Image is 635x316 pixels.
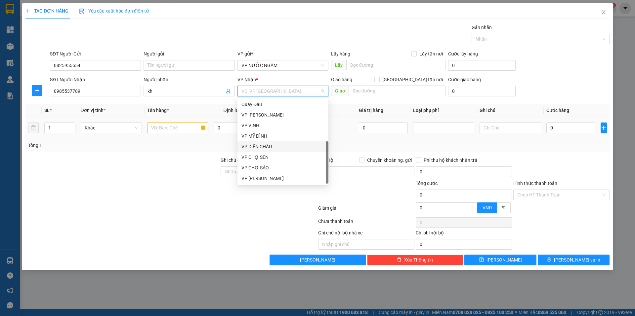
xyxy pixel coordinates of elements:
div: VP [PERSON_NAME] [241,175,324,182]
div: Người gửi [144,50,234,57]
span: TẠO ĐƠN HÀNG [25,8,68,14]
span: [GEOGRAPHIC_DATA] tận nơi [380,76,445,83]
span: Giá trị hàng [359,108,383,113]
input: Dọc đường [349,86,445,96]
input: Dọc đường [346,60,445,70]
span: Tổng cước [416,181,438,186]
span: % [502,205,505,210]
span: plus [32,88,42,93]
span: Lấy tận nơi [417,50,445,57]
div: Người nhận [144,76,234,83]
div: VP [PERSON_NAME] [241,111,324,119]
span: [PERSON_NAME] và In [554,256,600,263]
span: save [479,257,484,263]
th: Loại phụ phí [410,104,477,117]
span: VND [483,205,492,210]
div: VP CHỢ SÁO [237,162,328,173]
span: Lấy [331,60,346,70]
img: logo [3,36,11,68]
span: user-add [226,88,231,94]
span: Giao [331,86,349,96]
button: Close [594,3,613,22]
div: VP CHỢ SEN [241,154,324,161]
span: VP NƯỚC NGẦM [241,60,324,70]
button: printer[PERSON_NAME] và In [538,255,610,265]
label: Cước lấy hàng [448,51,478,56]
button: plus [601,123,607,133]
div: VP CHỢ SEN [237,152,328,162]
span: Chuyển khoản ng. gửi [364,157,414,164]
button: deleteXóa Thông tin [367,255,463,265]
span: close [601,10,606,15]
button: save[PERSON_NAME] [464,255,536,265]
div: Chưa thanh toán [317,218,415,229]
div: VP DIỄN CHÂU [237,141,328,152]
span: VP Nhận [237,77,256,82]
div: Giảm giá [317,204,415,216]
span: delete [397,257,402,263]
th: Ghi chú [477,104,543,117]
span: Khác [85,123,138,133]
span: SL [44,108,50,113]
input: Cước giao hàng [448,86,516,96]
div: Chi phí nội bộ [416,229,512,239]
span: Đơn vị tính [81,108,106,113]
span: Yêu cầu xuất hóa đơn điện tử [79,8,149,14]
label: Ghi chú đơn hàng [221,158,257,163]
label: Gán nhãn [472,25,492,30]
button: plus [32,85,42,96]
span: Cước hàng [546,108,569,113]
button: delete [28,123,39,133]
label: Cước giao hàng [448,77,481,82]
span: plus [601,125,607,130]
span: Thu Hộ [318,158,333,163]
input: Ghi chú đơn hàng [221,166,317,177]
span: [PERSON_NAME] [300,256,335,263]
div: VP NGỌC HỒI [237,110,328,120]
label: Hình thức thanh toán [513,181,557,186]
div: VP DIỄN CHÂU [241,143,324,150]
div: VP MỸ ĐÌNH [237,131,328,141]
input: 0 [359,123,408,133]
span: [PERSON_NAME] [487,256,522,263]
span: [GEOGRAPHIC_DATA], [GEOGRAPHIC_DATA] ↔ [GEOGRAPHIC_DATA] [12,28,61,51]
input: Cước lấy hàng [448,60,516,71]
input: Nhập ghi chú [318,239,414,250]
img: icon [79,9,84,14]
span: Tên hàng [147,108,169,113]
span: Phí thu hộ khách nhận trả [421,157,480,164]
span: Giao hàng [331,77,352,82]
span: Xóa Thông tin [404,256,433,263]
span: plus [25,9,30,13]
div: Quay Đầu [237,99,328,110]
div: VP MỸ ĐÌNH [241,132,324,140]
div: Quay Đầu [241,101,324,108]
div: VP gửi [237,50,328,57]
div: VP VINH [241,122,324,129]
button: [PERSON_NAME] [270,255,366,265]
div: SĐT Người Nhận [50,76,141,83]
input: VD: Bàn, Ghế [147,123,208,133]
span: Lấy hàng [331,51,350,56]
strong: CHUYỂN PHÁT NHANH AN PHÚ QUÝ [13,5,61,27]
div: Ghi chú nội bộ nhà xe [318,229,414,239]
span: Định lượng [223,108,247,113]
div: VP CHỢ SÁO [241,164,324,171]
div: VP VINH [237,120,328,131]
span: printer [547,257,551,263]
div: Tổng: 1 [28,142,245,149]
div: SĐT Người Gửi [50,50,141,57]
input: Ghi Chú [480,123,541,133]
div: VP THANH CHƯƠNG [237,173,328,184]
